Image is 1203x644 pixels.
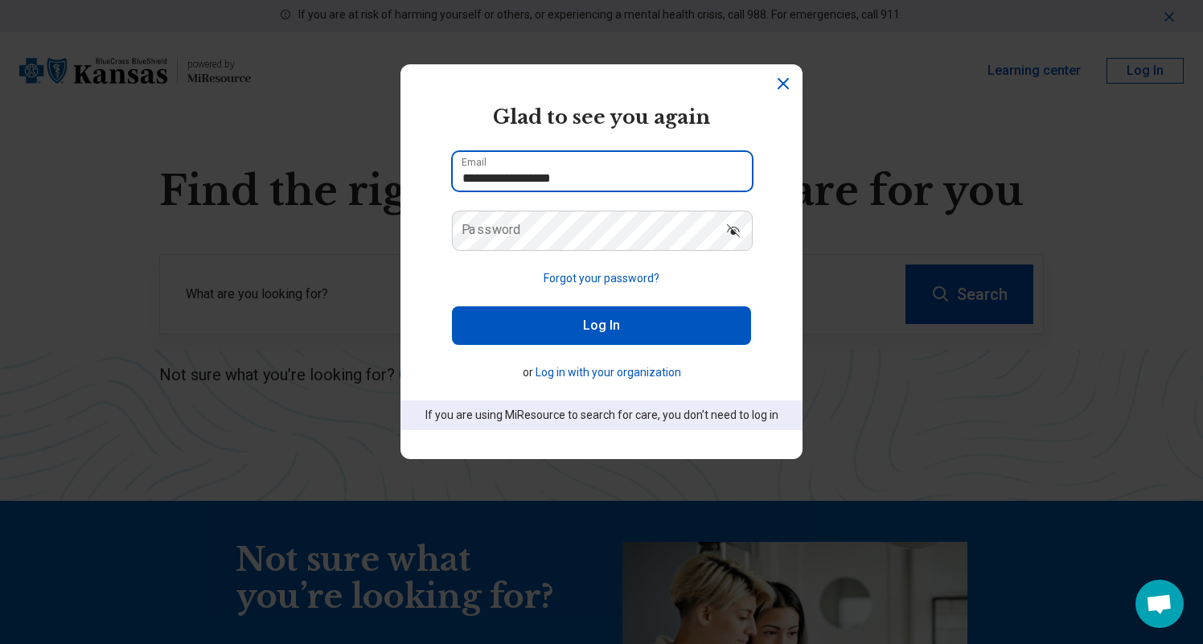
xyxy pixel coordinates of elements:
[462,158,487,167] label: Email
[536,364,681,381] button: Log in with your organization
[452,364,751,381] p: or
[452,103,751,132] h2: Glad to see you again
[423,407,780,424] p: If you are using MiResource to search for care, you don’t need to log in
[400,64,803,459] section: Login Dialog
[544,270,659,287] button: Forgot your password?
[716,211,751,249] button: Show password
[462,224,521,236] label: Password
[774,74,793,93] button: Dismiss
[452,306,751,345] button: Log In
